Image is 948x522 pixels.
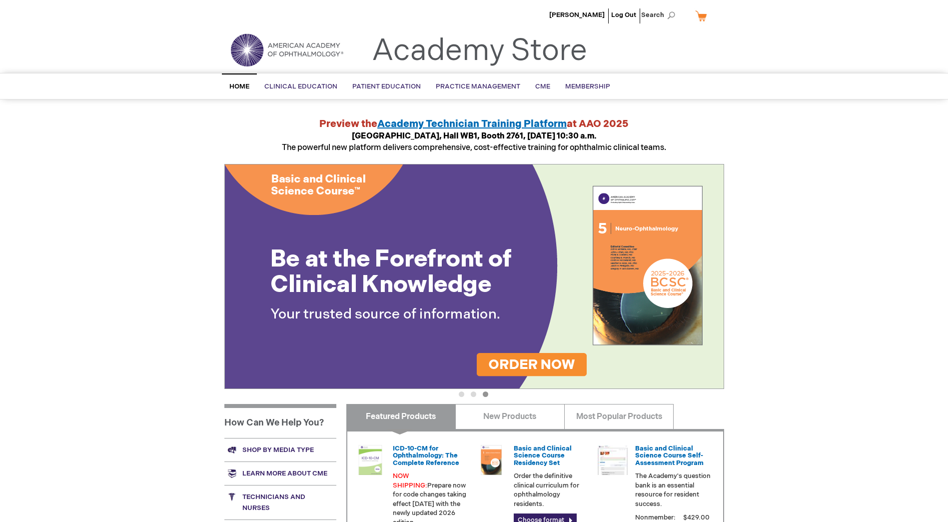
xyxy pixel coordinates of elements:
[224,485,336,519] a: Technicians and nurses
[224,438,336,461] a: Shop by media type
[229,82,249,90] span: Home
[282,131,666,152] span: The powerful new platform delivers comprehensive, cost-effective training for ophthalmic clinical...
[372,33,587,69] a: Academy Store
[393,472,427,489] font: NOW SHIPPING:
[564,404,674,429] a: Most Popular Products
[352,82,421,90] span: Patient Education
[459,391,464,397] button: 1 of 3
[549,11,605,19] a: [PERSON_NAME]
[476,445,506,475] img: 02850963u_47.png
[377,118,567,130] a: Academy Technician Training Platform
[393,444,459,467] a: ICD-10-CM for Ophthalmology: The Complete Reference
[455,404,565,429] a: New Products
[264,82,337,90] span: Clinical Education
[514,471,590,508] p: Order the definitive clinical curriculum for ophthalmology residents.
[224,461,336,485] a: Learn more about CME
[471,391,476,397] button: 2 of 3
[514,444,572,467] a: Basic and Clinical Science Course Residency Set
[483,391,488,397] button: 3 of 3
[352,131,597,141] strong: [GEOGRAPHIC_DATA], Hall WB1, Booth 2761, [DATE] 10:30 a.m.
[436,82,520,90] span: Practice Management
[346,404,456,429] a: Featured Products
[355,445,385,475] img: 0120008u_42.png
[635,444,704,467] a: Basic and Clinical Science Course Self-Assessment Program
[611,11,636,19] a: Log Out
[224,404,336,438] h1: How Can We Help You?
[535,82,550,90] span: CME
[565,82,610,90] span: Membership
[319,118,629,130] strong: Preview the at AAO 2025
[598,445,628,475] img: bcscself_20.jpg
[641,5,679,25] span: Search
[682,513,711,521] span: $429.00
[635,471,711,508] p: The Academy's question bank is an essential resource for resident success.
